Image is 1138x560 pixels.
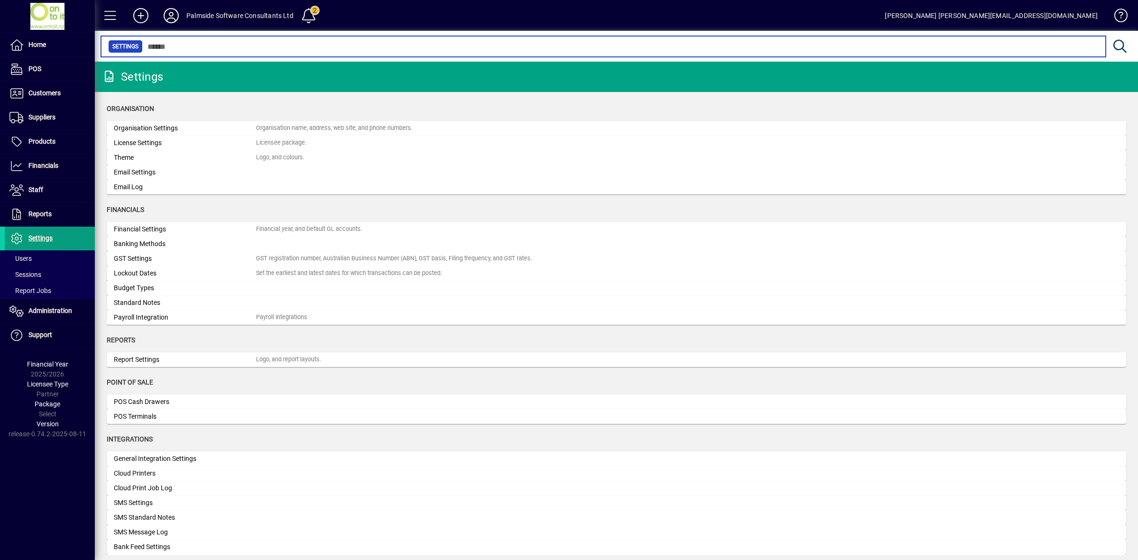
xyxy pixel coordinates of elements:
span: Customers [28,89,61,97]
div: [PERSON_NAME] [PERSON_NAME][EMAIL_ADDRESS][DOMAIN_NAME] [885,8,1098,23]
div: Payroll Integration [114,312,256,322]
div: License Settings [114,138,256,148]
span: Integrations [107,435,153,443]
div: Email Log [114,182,256,192]
span: Financial Year [27,360,68,368]
span: Package [35,400,60,408]
div: Cloud Printers [114,468,256,478]
div: Email Settings [114,167,256,177]
a: POS [5,57,95,81]
span: Support [28,331,52,339]
a: Budget Types [107,281,1126,295]
div: GST Settings [114,254,256,264]
div: SMS Standard Notes [114,513,256,523]
a: Sessions [5,266,95,283]
div: SMS Settings [114,498,256,508]
div: Logo, and report layouts. [256,355,321,364]
span: Staff [28,186,43,193]
div: Report Settings [114,355,256,365]
a: GST SettingsGST registration number, Australian Business Number (ABN), GST basis, Filing frequenc... [107,251,1126,266]
span: Sessions [9,271,41,278]
div: GST registration number, Australian Business Number (ABN), GST basis, Filing frequency, and GST r... [256,254,532,263]
span: POS [28,65,41,73]
span: Users [9,255,32,262]
div: Financial year, and Default GL accounts. [256,225,362,234]
div: Logo, and colours. [256,153,304,162]
div: Licensee package. [256,138,306,147]
a: Lockout DatesSet the earliest and latest dates for which transactions can be posted. [107,266,1126,281]
div: Financial Settings [114,224,256,234]
a: Report Jobs [5,283,95,299]
span: Home [28,41,46,48]
a: Administration [5,299,95,323]
a: Email Log [107,180,1126,194]
div: Lockout Dates [114,268,256,278]
a: Organisation SettingsOrganisation name, address, web site, and phone numbers. [107,121,1126,136]
a: POS Cash Drawers [107,395,1126,409]
span: Products [28,138,55,145]
span: Settings [112,42,138,51]
div: Cloud Print Job Log [114,483,256,493]
a: Standard Notes [107,295,1126,310]
div: Banking Methods [114,239,256,249]
span: Administration [28,307,72,314]
span: Settings [28,234,53,242]
div: Palmside Software Consultants Ltd [186,8,294,23]
a: Home [5,33,95,57]
div: Set the earliest and latest dates for which transactions can be posted. [256,269,442,278]
a: General Integration Settings [107,451,1126,466]
a: Customers [5,82,95,105]
a: Reports [5,202,95,226]
span: Reports [28,210,52,218]
a: Cloud Printers [107,466,1126,481]
a: SMS Settings [107,496,1126,510]
a: Staff [5,178,95,202]
a: License SettingsLicensee package. [107,136,1126,150]
span: Suppliers [28,113,55,121]
button: Profile [156,7,186,24]
a: POS Terminals [107,409,1126,424]
a: Support [5,323,95,347]
span: Report Jobs [9,287,51,294]
a: Financials [5,154,95,178]
div: POS Terminals [114,412,256,422]
a: Suppliers [5,106,95,129]
div: Organisation name, address, web site, and phone numbers. [256,124,413,133]
span: Organisation [107,105,154,112]
div: Organisation Settings [114,123,256,133]
a: Users [5,250,95,266]
span: Version [37,420,59,428]
span: Point of Sale [107,378,153,386]
span: Reports [107,336,135,344]
a: SMS Message Log [107,525,1126,540]
div: Standard Notes [114,298,256,308]
a: Bank Feed Settings [107,540,1126,554]
a: Knowledge Base [1107,2,1126,33]
div: SMS Message Log [114,527,256,537]
span: Licensee Type [27,380,68,388]
div: POS Cash Drawers [114,397,256,407]
div: Theme [114,153,256,163]
span: Financials [107,206,144,213]
a: Cloud Print Job Log [107,481,1126,496]
div: Payroll Integrations [256,313,307,322]
a: Payroll IntegrationPayroll Integrations [107,310,1126,325]
div: Bank Feed Settings [114,542,256,552]
div: General Integration Settings [114,454,256,464]
a: Report SettingsLogo, and report layouts. [107,352,1126,367]
a: Email Settings [107,165,1126,180]
div: Settings [102,69,163,84]
a: Financial SettingsFinancial year, and Default GL accounts. [107,222,1126,237]
a: ThemeLogo, and colours. [107,150,1126,165]
a: Products [5,130,95,154]
span: Financials [28,162,58,169]
a: SMS Standard Notes [107,510,1126,525]
div: Budget Types [114,283,256,293]
a: Banking Methods [107,237,1126,251]
button: Add [126,7,156,24]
